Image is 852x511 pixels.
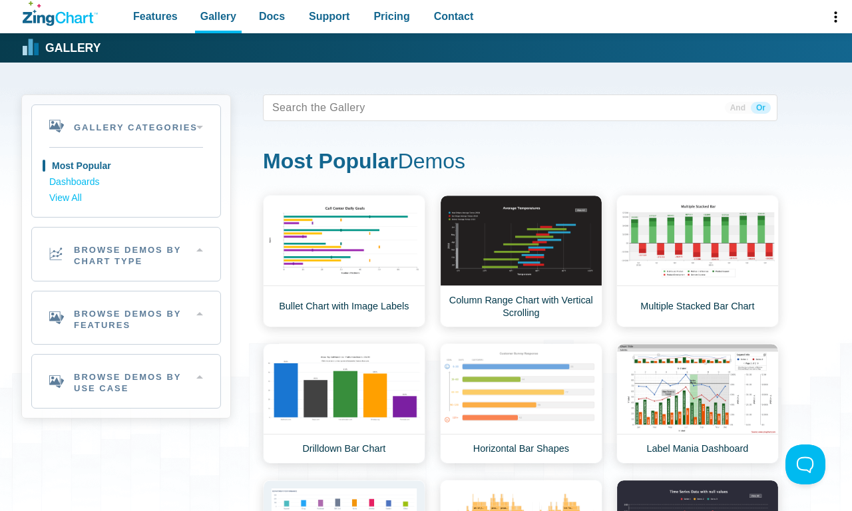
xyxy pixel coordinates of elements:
[440,343,602,464] a: Horizontal Bar Shapes
[616,195,779,327] a: Multiple Stacked Bar Chart
[32,228,220,281] h2: Browse Demos By Chart Type
[373,7,409,25] span: Pricing
[45,43,101,55] strong: Gallery
[133,7,178,25] span: Features
[259,7,285,25] span: Docs
[263,195,425,327] a: Bullet Chart with Image Labels
[263,148,777,178] h1: Demos
[751,102,771,114] span: Or
[616,343,779,464] a: Label Mania Dashboard
[434,7,474,25] span: Contact
[32,355,220,408] h2: Browse Demos By Use Case
[32,291,220,345] h2: Browse Demos By Features
[49,158,203,174] a: Most Popular
[309,7,349,25] span: Support
[32,105,220,147] h2: Gallery Categories
[49,190,203,206] a: View All
[23,1,98,26] a: ZingChart Logo. Click to return to the homepage
[263,149,398,173] strong: Most Popular
[725,102,751,114] span: And
[263,343,425,464] a: Drilldown Bar Chart
[785,444,825,484] iframe: Toggle Customer Support
[200,7,236,25] span: Gallery
[49,174,203,190] a: Dashboards
[23,38,101,58] a: Gallery
[440,195,602,327] a: Column Range Chart with Vertical Scrolling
